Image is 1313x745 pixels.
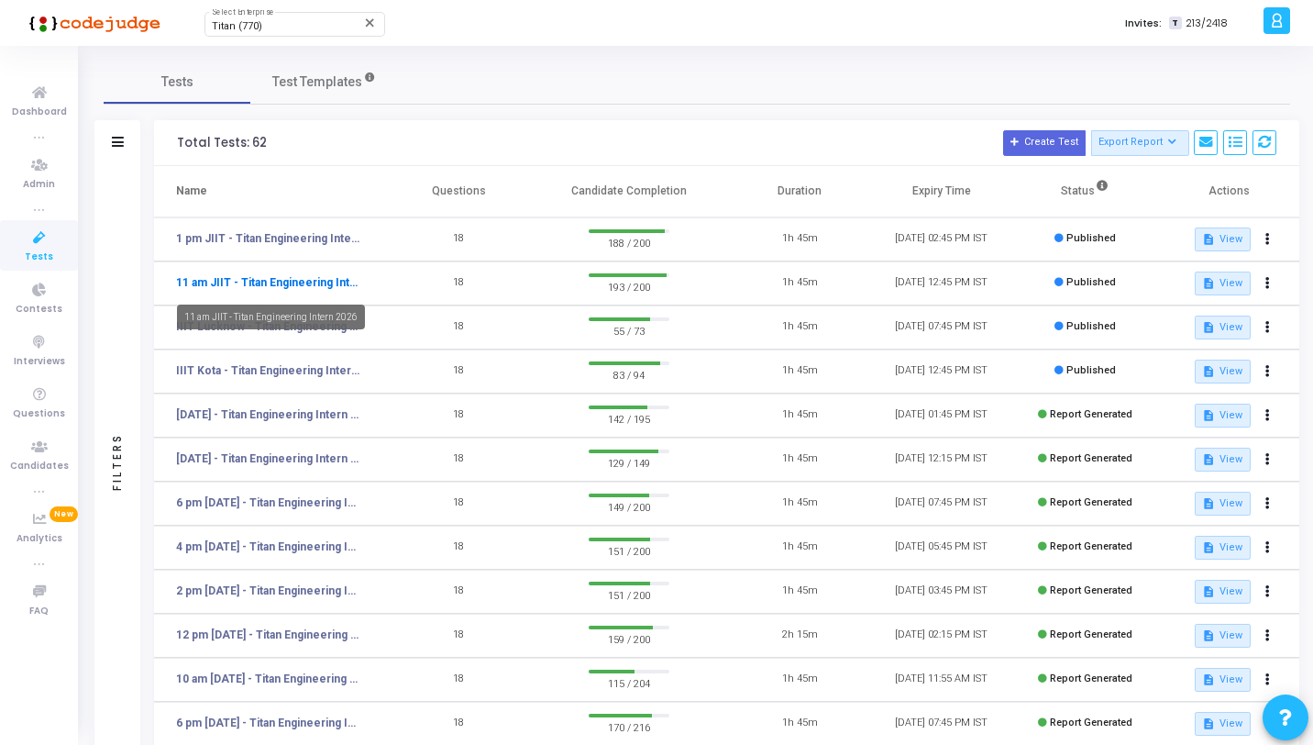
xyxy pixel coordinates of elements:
span: Report Generated [1050,408,1132,420]
span: Report Generated [1050,452,1132,464]
button: Create Test [1003,130,1086,156]
mat-icon: description [1202,365,1215,378]
td: 1h 45m [729,261,871,306]
mat-icon: description [1202,541,1215,554]
a: IIIT Kota - Titan Engineering Intern 2026 [176,362,359,379]
a: 2 pm [DATE] - Titan Engineering Intern 2026 [176,583,359,599]
td: 18 [388,482,530,526]
span: FAQ [29,604,49,619]
span: Published [1066,320,1116,332]
span: 55 / 73 [589,321,670,339]
mat-icon: description [1202,233,1215,246]
td: 1h 45m [729,658,871,702]
a: 10 am [DATE] - Titan Engineering Intern 2026 [176,671,359,687]
span: Titan (770) [212,20,262,32]
div: 11 am JIIT - Titan Engineering Intern 2026 [177,305,365,329]
a: 4 pm [DATE] - Titan Engineering Intern 2026 [176,539,359,555]
a: 12 pm [DATE] - Titan Engineering Intern 2026 [176,627,359,643]
span: Dashboard [12,105,67,120]
td: 18 [388,306,530,350]
td: [DATE] 03:45 PM IST [870,570,1012,614]
mat-icon: description [1202,409,1215,422]
th: Candidate Completion [529,166,728,217]
td: 1h 45m [729,394,871,438]
span: 188 / 200 [589,233,670,251]
td: [DATE] 12:45 PM IST [870,350,1012,394]
button: View [1195,360,1251,384]
span: 115 / 204 [589,673,670,692]
td: 18 [388,658,530,702]
td: 18 [388,438,530,482]
span: T [1169,17,1181,30]
td: [DATE] 01:45 PM IST [870,394,1012,438]
mat-icon: description [1202,497,1215,510]
button: Export Report [1091,130,1189,156]
span: New [50,506,78,522]
th: Status [1012,166,1157,217]
td: 1h 45m [729,306,871,350]
mat-icon: description [1202,453,1215,466]
a: 6 pm [DATE] - Titan Engineering Intern 2026 [176,495,359,511]
span: 129 / 149 [589,453,670,472]
mat-icon: description [1202,629,1215,642]
label: Invites: [1125,16,1162,31]
td: 18 [388,614,530,658]
div: Filters [109,361,126,562]
td: [DATE] 12:15 PM IST [870,438,1012,482]
mat-icon: description [1202,585,1215,598]
td: 18 [388,261,530,306]
button: View [1195,316,1251,339]
span: 149 / 200 [589,497,670,516]
span: Test Templates [272,72,362,92]
td: [DATE] 07:45 PM IST [870,482,1012,526]
td: [DATE] 05:45 PM IST [870,526,1012,570]
button: View [1195,228,1251,251]
a: [DATE] - Titan Engineering Intern 2026 [176,450,359,467]
td: [DATE] 11:55 AM IST [870,658,1012,702]
span: Report Generated [1050,540,1132,552]
td: 1h 45m [729,217,871,261]
span: Tests [25,250,53,265]
a: 1 pm JIIT - Titan Engineering Intern 2026 [176,230,359,247]
button: View [1195,492,1251,516]
button: View [1195,624,1251,648]
a: 6 pm [DATE] - Titan Engineering Intern 2026 [176,715,359,731]
span: Report Generated [1050,628,1132,640]
span: 83 / 94 [589,365,670,384]
button: View [1195,712,1251,736]
span: Report Generated [1050,584,1132,596]
span: Analytics [17,531,62,547]
td: 1h 45m [729,570,871,614]
span: 151 / 200 [589,541,670,560]
a: 11 am JIIT - Titan Engineering Intern 2026 [176,274,359,291]
td: [DATE] 07:45 PM IST [870,306,1012,350]
mat-icon: description [1202,673,1215,686]
td: 1h 45m [729,438,871,482]
span: Published [1066,364,1116,376]
span: Questions [13,406,65,422]
th: Expiry Time [870,166,1012,217]
th: Duration [729,166,871,217]
button: View [1195,580,1251,604]
span: 193 / 200 [589,277,670,295]
td: 1h 45m [729,482,871,526]
th: Name [154,166,388,217]
td: 1h 45m [729,526,871,570]
td: 2h 15m [729,614,871,658]
td: 18 [388,350,530,394]
td: 18 [388,570,530,614]
img: logo [23,5,160,41]
span: Published [1066,232,1116,244]
span: Contests [16,302,62,317]
span: 142 / 195 [589,409,670,428]
mat-icon: Clear [363,16,378,30]
span: Admin [23,177,55,193]
button: View [1195,536,1251,560]
span: 151 / 200 [589,585,670,604]
td: [DATE] 02:15 PM IST [870,614,1012,658]
span: Report Generated [1050,673,1132,684]
td: 18 [388,394,530,438]
mat-icon: description [1202,321,1215,334]
button: View [1195,668,1251,692]
td: [DATE] 12:45 PM IST [870,261,1012,306]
